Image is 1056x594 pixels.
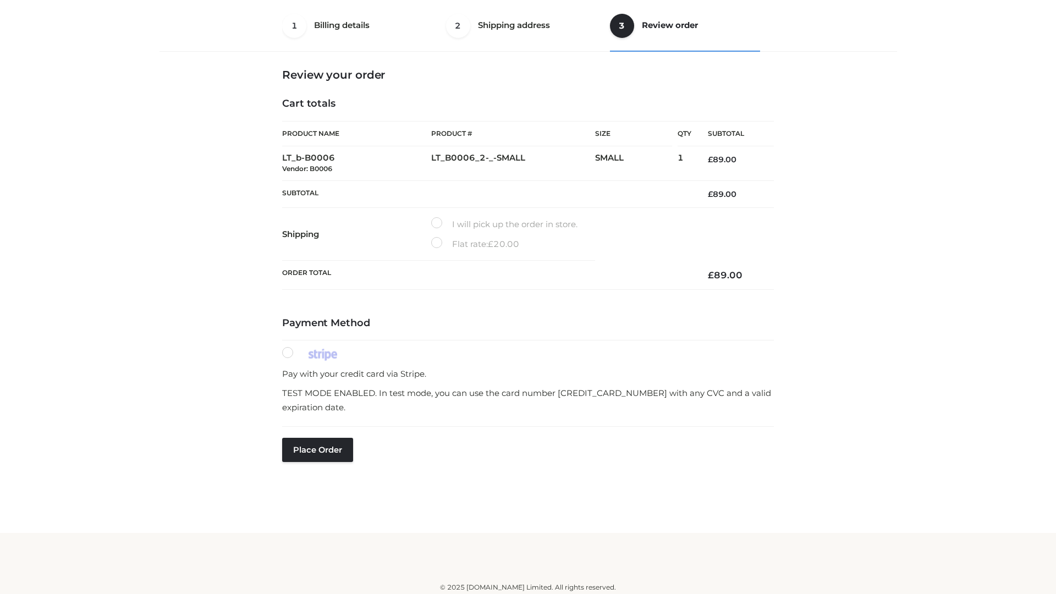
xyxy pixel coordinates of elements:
h4: Cart totals [282,98,774,110]
th: Subtotal [282,180,691,207]
th: Size [595,122,672,146]
div: © 2025 [DOMAIN_NAME] Limited. All rights reserved. [163,582,893,593]
th: Shipping [282,208,431,261]
td: SMALL [595,146,678,181]
button: Place order [282,438,353,462]
td: LT_B0006_2-_-SMALL [431,146,595,181]
h4: Payment Method [282,317,774,329]
span: £ [708,269,714,280]
th: Product Name [282,121,431,146]
td: 1 [678,146,691,181]
th: Qty [678,121,691,146]
span: £ [488,239,493,249]
th: Product # [431,121,595,146]
th: Subtotal [691,122,774,146]
bdi: 20.00 [488,239,519,249]
bdi: 89.00 [708,189,736,199]
label: I will pick up the order in store. [431,217,577,232]
small: Vendor: B0006 [282,164,332,173]
p: Pay with your credit card via Stripe. [282,367,774,381]
p: TEST MODE ENABLED. In test mode, you can use the card number [CREDIT_CARD_NUMBER] with any CVC an... [282,386,774,414]
span: £ [708,189,713,199]
span: £ [708,155,713,164]
td: LT_b-B0006 [282,146,431,181]
h3: Review your order [282,68,774,81]
th: Order Total [282,261,691,290]
label: Flat rate: [431,237,519,251]
bdi: 89.00 [708,269,743,280]
bdi: 89.00 [708,155,736,164]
